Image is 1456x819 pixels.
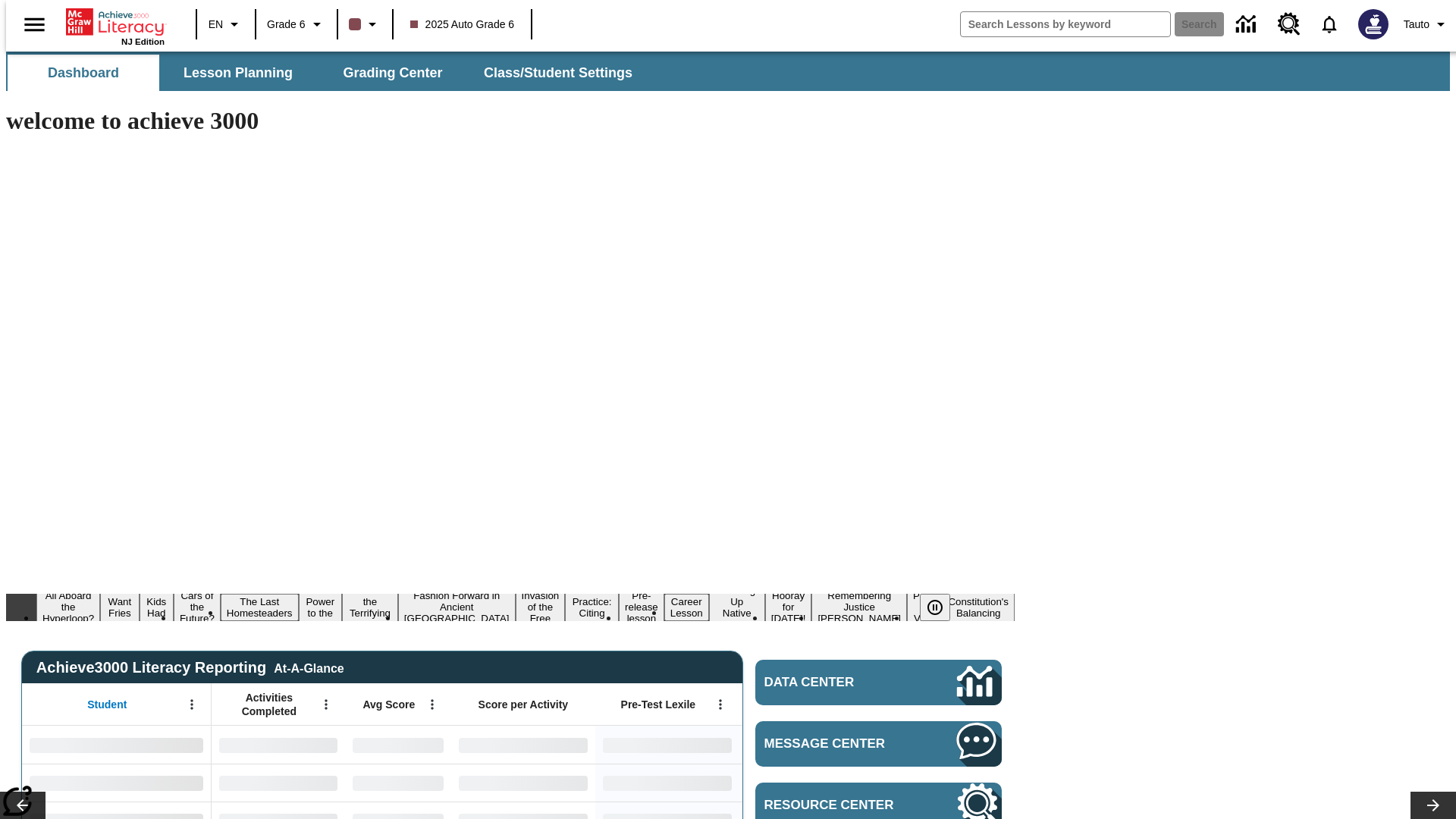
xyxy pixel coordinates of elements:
[764,736,912,752] span: Message Center
[315,693,337,716] button: Open Menu
[299,582,343,632] button: Slide 6 Solar Power to the People
[317,55,469,91] button: Grading Center
[961,12,1170,36] input: search field
[202,11,250,38] button: Language: EN, Select a language
[907,588,942,626] button: Slide 16 Point of View
[709,693,732,716] button: Open Menu
[66,5,165,46] div: Home
[345,764,451,802] div: No Data,
[421,693,444,716] button: Open Menu
[48,64,119,82] span: Dashboard
[664,594,709,621] button: Slide 12 Career Lesson
[1310,5,1349,44] a: Notifications
[343,64,442,82] span: Grading Center
[565,582,619,632] button: Slide 10 Mixed Practice: Citing Evidence
[121,37,165,46] span: NJ Edition
[764,675,906,690] span: Data Center
[516,576,566,638] button: Slide 9 The Invasion of the Free CD
[212,764,345,802] div: No Data,
[398,588,516,626] button: Slide 8 Fashion Forward in Ancient Rome
[162,55,314,91] button: Lesson Planning
[362,698,415,711] span: Avg Score
[755,721,1002,767] a: Message Center
[174,588,221,626] button: Slide 4 Cars of the Future?
[8,55,159,91] button: Dashboard
[12,2,57,47] button: Open side menu
[342,582,398,632] button: Slide 7 Attack of the Terrifying Tomatoes
[709,582,765,632] button: Slide 13 Cooking Up Native Traditions
[100,571,139,644] button: Slide 2 Do You Want Fries With That?
[209,17,223,33] span: EN
[1227,4,1269,45] a: Data Center
[1410,792,1456,819] button: Lesson carousel, Next
[36,588,100,626] button: Slide 1 All Aboard the Hyperloop?
[36,659,344,676] span: Achieve3000 Literacy Reporting
[345,726,451,764] div: No Data,
[920,594,950,621] button: Pause
[343,11,388,38] button: Class color is dark brown. Change class color
[942,582,1015,632] button: Slide 17 The Constitution's Balancing Act
[472,55,645,91] button: Class/Student Settings
[764,798,912,813] span: Resource Center
[765,588,812,626] button: Slide 14 Hooray for Constitution Day!
[212,726,345,764] div: No Data,
[484,64,632,82] span: Class/Student Settings
[184,64,293,82] span: Lesson Planning
[66,7,165,37] a: Home
[410,17,515,33] span: 2025 Auto Grade 6
[920,594,965,621] div: Pause
[6,55,646,91] div: SubNavbar
[6,52,1450,91] div: SubNavbar
[479,698,569,711] span: Score per Activity
[87,698,127,711] span: Student
[619,588,664,626] button: Slide 11 Pre-release lesson
[621,698,696,711] span: Pre-Test Lexile
[755,660,1002,705] a: Data Center
[274,659,344,676] div: At-A-Glance
[261,11,332,38] button: Grade: Grade 6, Select a grade
[180,693,203,716] button: Open Menu
[1358,9,1389,39] img: Avatar
[219,691,319,718] span: Activities Completed
[1404,17,1429,33] span: Tauto
[267,17,306,33] span: Grade 6
[6,107,1015,135] h1: welcome to achieve 3000
[811,588,907,626] button: Slide 15 Remembering Justice O'Connor
[1398,11,1456,38] button: Profile/Settings
[1349,5,1398,44] button: Select a new avatar
[140,571,174,644] button: Slide 3 Dirty Jobs Kids Had To Do
[1269,4,1310,45] a: Resource Center, Will open in new tab
[221,594,299,621] button: Slide 5 The Last Homesteaders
